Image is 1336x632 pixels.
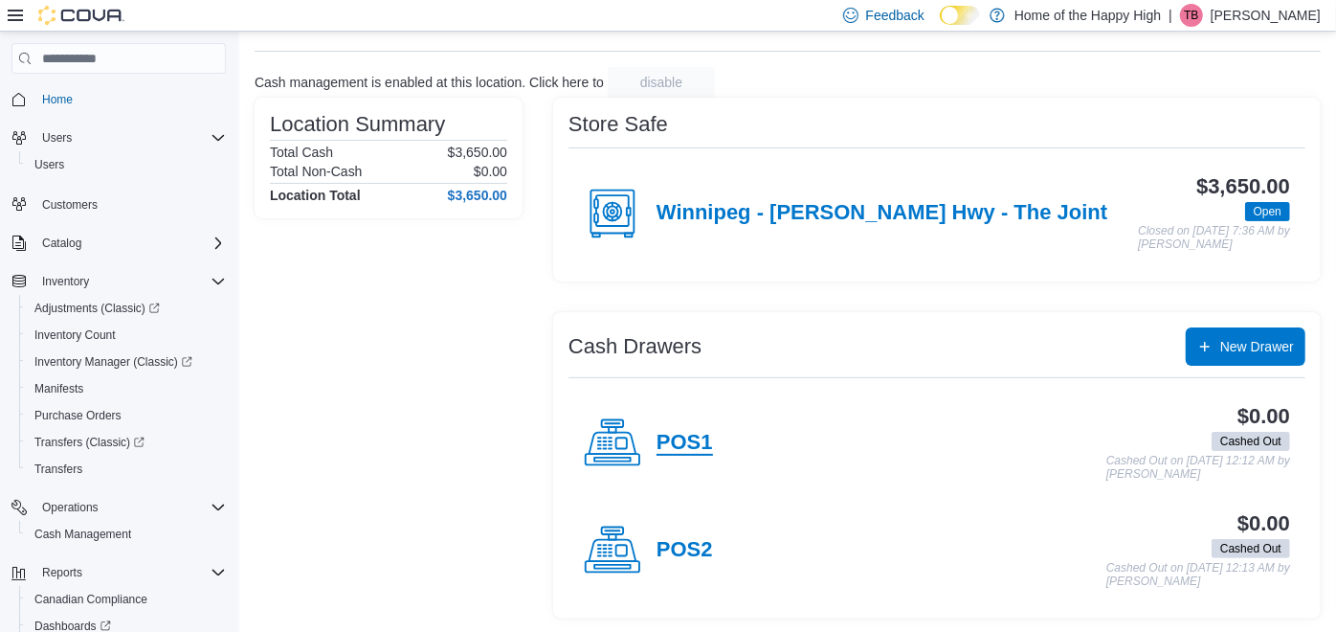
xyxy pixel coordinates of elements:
[27,377,91,400] a: Manifests
[34,126,226,149] span: Users
[657,538,713,563] h4: POS2
[4,190,234,217] button: Customers
[27,458,226,481] span: Transfers
[42,274,89,289] span: Inventory
[270,164,363,179] h6: Total Non-Cash
[27,297,167,320] a: Adjustments (Classic)
[34,561,226,584] span: Reports
[34,327,116,343] span: Inventory Count
[640,73,682,92] span: disable
[34,270,226,293] span: Inventory
[448,188,507,203] h4: $3,650.00
[1237,405,1290,428] h3: $0.00
[568,335,701,358] h3: Cash Drawers
[657,201,1107,226] h4: Winnipeg - [PERSON_NAME] Hwy - The Joint
[19,322,234,349] button: Inventory Count
[866,6,924,25] span: Feedback
[474,164,507,179] p: $0.00
[34,270,97,293] button: Inventory
[34,354,192,370] span: Inventory Manager (Classic)
[27,324,123,347] a: Inventory Count
[42,130,72,146] span: Users
[27,377,226,400] span: Manifests
[19,375,234,402] button: Manifests
[34,561,90,584] button: Reports
[4,230,234,257] button: Catalog
[1196,175,1290,198] h3: $3,650.00
[27,588,155,611] a: Canadian Compliance
[1212,432,1290,451] span: Cashed Out
[27,458,90,481] a: Transfers
[940,6,980,26] input: Dark Mode
[27,404,226,427] span: Purchase Orders
[34,88,80,111] a: Home
[34,381,83,396] span: Manifests
[1245,202,1290,221] span: Open
[34,232,89,255] button: Catalog
[1220,433,1281,450] span: Cashed Out
[1138,225,1290,251] p: Closed on [DATE] 7:36 AM by [PERSON_NAME]
[27,588,226,611] span: Canadian Compliance
[27,153,72,176] a: Users
[1237,512,1290,535] h3: $0.00
[42,236,81,251] span: Catalog
[270,188,361,203] h4: Location Total
[270,113,445,136] h3: Location Summary
[34,462,82,477] span: Transfers
[1220,540,1281,557] span: Cashed Out
[27,324,226,347] span: Inventory Count
[27,523,139,546] a: Cash Management
[1212,539,1290,558] span: Cashed Out
[448,145,507,160] p: $3,650.00
[34,232,226,255] span: Catalog
[1106,562,1290,588] p: Cashed Out on [DATE] 12:13 AM by [PERSON_NAME]
[568,113,668,136] h3: Store Safe
[255,75,604,90] p: Cash management is enabled at this location. Click here to
[1220,337,1294,356] span: New Drawer
[27,404,129,427] a: Purchase Orders
[1211,4,1321,27] p: [PERSON_NAME]
[19,349,234,375] a: Inventory Manager (Classic)
[38,6,124,25] img: Cova
[34,496,226,519] span: Operations
[1169,4,1172,27] p: |
[34,496,106,519] button: Operations
[4,494,234,521] button: Operations
[1184,4,1198,27] span: TB
[608,67,715,98] button: disable
[1106,455,1290,481] p: Cashed Out on [DATE] 12:12 AM by [PERSON_NAME]
[27,523,226,546] span: Cash Management
[4,268,234,295] button: Inventory
[34,435,145,450] span: Transfers (Classic)
[270,145,333,160] h6: Total Cash
[27,431,226,454] span: Transfers (Classic)
[27,153,226,176] span: Users
[34,192,226,215] span: Customers
[42,500,99,515] span: Operations
[34,301,160,316] span: Adjustments (Classic)
[940,25,941,26] span: Dark Mode
[1180,4,1203,27] div: Taylor Birch
[1186,327,1305,366] button: New Drawer
[27,350,200,373] a: Inventory Manager (Classic)
[27,350,226,373] span: Inventory Manager (Classic)
[34,408,122,423] span: Purchase Orders
[4,85,234,113] button: Home
[1014,4,1161,27] p: Home of the Happy High
[19,586,234,613] button: Canadian Compliance
[19,402,234,429] button: Purchase Orders
[42,565,82,580] span: Reports
[19,295,234,322] a: Adjustments (Classic)
[19,521,234,548] button: Cash Management
[19,456,234,483] button: Transfers
[34,527,131,542] span: Cash Management
[27,431,152,454] a: Transfers (Classic)
[42,92,73,107] span: Home
[34,87,226,111] span: Home
[34,126,79,149] button: Users
[34,592,147,607] span: Canadian Compliance
[34,157,64,172] span: Users
[27,297,226,320] span: Adjustments (Classic)
[19,151,234,178] button: Users
[4,559,234,586] button: Reports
